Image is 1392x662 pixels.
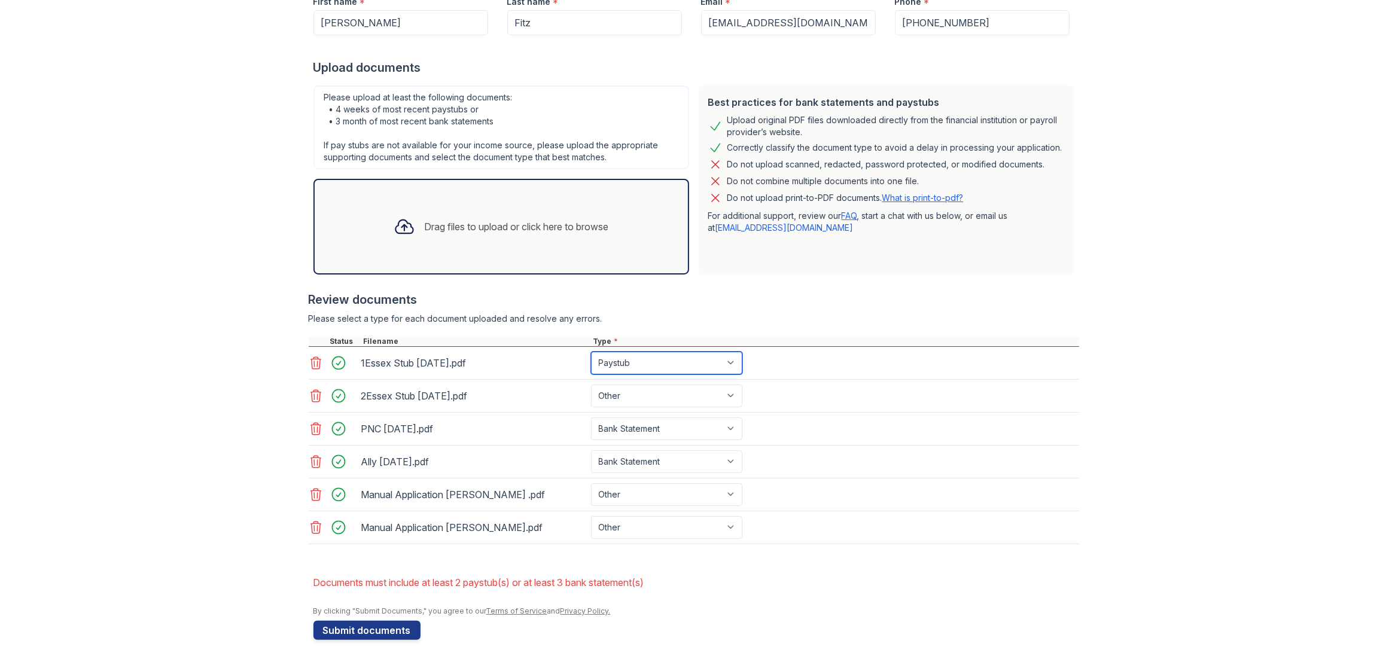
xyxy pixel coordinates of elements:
[882,193,964,203] a: What is print-to-pdf?
[309,313,1079,325] div: Please select a type for each document uploaded and resolve any errors.
[328,337,361,346] div: Status
[309,291,1079,308] div: Review documents
[361,518,586,537] div: Manual Application [PERSON_NAME].pdf
[361,485,586,504] div: Manual Application [PERSON_NAME] .pdf
[727,157,1045,172] div: Do not upload scanned, redacted, password protected, or modified documents.
[313,606,1079,616] div: By clicking "Submit Documents," you agree to our and
[313,86,689,169] div: Please upload at least the following documents: • 4 weeks of most recent paystubs or • 3 month of...
[313,571,1079,594] li: Documents must include at least 2 paystub(s) or at least 3 bank statement(s)
[486,606,547,615] a: Terms of Service
[313,59,1079,76] div: Upload documents
[727,114,1065,138] div: Upload original PDF files downloaded directly from the financial institution or payroll provider’...
[715,222,854,233] a: [EMAIL_ADDRESS][DOMAIN_NAME]
[727,192,964,204] p: Do not upload print-to-PDF documents.
[425,219,609,234] div: Drag files to upload or click here to browse
[708,95,1065,109] div: Best practices for bank statements and paystubs
[727,141,1062,155] div: Correctly classify the document type to avoid a delay in processing your application.
[708,210,1065,234] p: For additional support, review our , start a chat with us below, or email us at
[842,211,857,221] a: FAQ
[727,174,919,188] div: Do not combine multiple documents into one file.
[361,353,586,373] div: 1Essex Stub [DATE].pdf
[361,452,586,471] div: Ally [DATE].pdf
[361,386,586,405] div: 2Essex Stub [DATE].pdf
[591,337,1079,346] div: Type
[361,419,586,438] div: PNC [DATE].pdf
[361,337,591,346] div: Filename
[313,621,421,640] button: Submit documents
[561,606,611,615] a: Privacy Policy.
